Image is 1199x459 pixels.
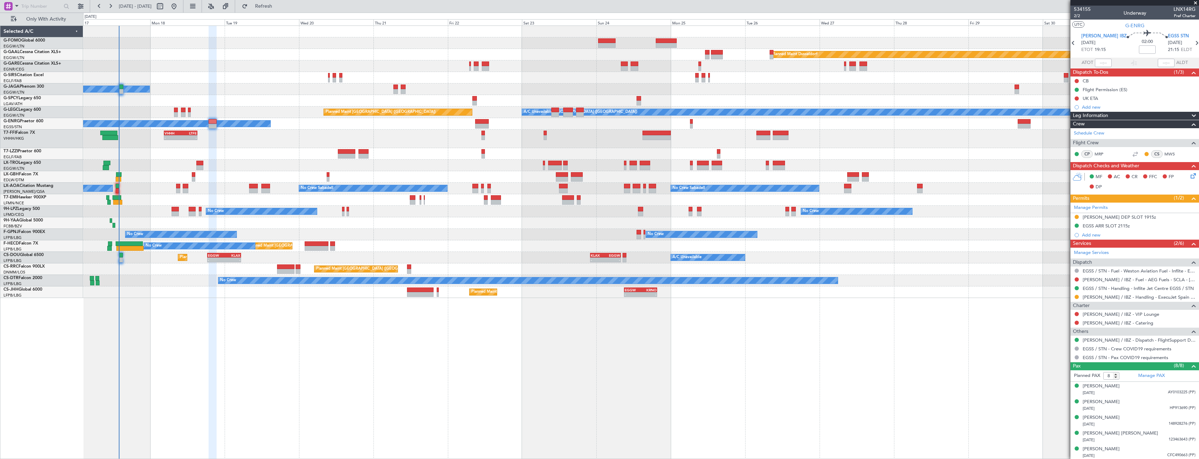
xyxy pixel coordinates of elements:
[591,253,605,257] div: KLAX
[1083,399,1120,406] div: [PERSON_NAME]
[1173,6,1196,13] span: LNX14RG
[1095,46,1106,53] span: 19:15
[3,212,24,217] a: LFMD/CEQ
[181,131,197,135] div: LTFE
[1142,38,1153,45] span: 02:00
[165,136,181,140] div: -
[641,288,657,292] div: KRNO
[1074,6,1091,13] span: 534155
[1169,174,1174,181] span: FP
[471,287,581,297] div: Planned Maint [GEOGRAPHIC_DATA] ([GEOGRAPHIC_DATA])
[3,38,45,43] a: G-FOMOGlobal 6000
[3,131,16,135] span: T7-FFI
[1074,372,1100,379] label: Planned PAX
[671,19,745,25] div: Mon 25
[18,17,74,22] span: Only With Activity
[249,4,278,9] span: Refresh
[1081,33,1127,40] span: [PERSON_NAME] IBZ
[239,1,281,12] button: Refresh
[3,119,20,123] span: G-ENRG
[968,19,1043,25] div: Fri 29
[1125,22,1144,29] span: G-ENRG
[1083,414,1120,421] div: [PERSON_NAME]
[1083,285,1194,291] a: EGSS / STN - Handling - Inflite Jet Centre EGSS / STN
[1082,59,1093,66] span: ATOT
[1072,21,1084,28] button: UTC
[1083,214,1156,220] div: [PERSON_NAME] DEP SLOT 1915z
[3,218,19,223] span: 9H-YAA
[1082,104,1196,110] div: Add new
[772,49,817,60] div: Planned Maint Dusseldorf
[1083,223,1130,229] div: EGSS ARR SLOT 2115z
[1151,150,1163,158] div: CS
[3,253,20,257] span: CS-DOU
[208,258,224,262] div: -
[1164,151,1180,157] a: MWS
[3,177,24,183] a: EDLW/DTM
[3,73,17,77] span: G-SIRS
[3,73,44,77] a: G-SIRSCitation Excel
[180,252,290,263] div: Planned Maint [GEOGRAPHIC_DATA] ([GEOGRAPHIC_DATA])
[3,166,24,171] a: EGGW/LTN
[605,253,620,257] div: EGGW
[3,241,19,246] span: F-HECD
[3,230,45,234] a: F-GPNJFalcon 900EX
[3,235,22,240] a: LFPB/LBG
[3,287,19,292] span: CS-JHH
[1083,437,1095,443] span: [DATE]
[3,281,22,286] a: LFPB/LBG
[1083,78,1089,84] div: CB
[1083,355,1168,360] a: EGSS / STN - Pax COVID19 requirements
[1074,249,1109,256] a: Manage Services
[641,292,657,297] div: -
[3,67,24,72] a: EGNR/CEG
[1095,151,1110,157] a: MRP
[3,108,41,112] a: G-LEGCLegacy 600
[1083,446,1120,453] div: [PERSON_NAME]
[3,195,17,199] span: T7-EMI
[522,19,596,25] div: Sat 23
[8,14,76,25] button: Only With Activity
[3,264,45,269] a: CS-RRCFalcon 900LX
[220,275,236,286] div: No Crew
[3,154,22,160] a: EGLF/FAB
[3,247,22,252] a: LFPB/LBG
[3,189,45,194] a: [PERSON_NAME]/QSA
[224,253,240,257] div: KLAX
[1073,112,1108,120] span: Leg Information
[1149,174,1157,181] span: FFC
[894,19,968,25] div: Thu 28
[1083,95,1098,101] div: UK ETA
[1083,390,1095,395] span: [DATE]
[1138,372,1165,379] a: Manage PAX
[803,206,819,217] div: No Crew
[1081,150,1093,158] div: CP
[1074,13,1091,19] span: 2/2
[181,136,197,140] div: -
[3,276,19,280] span: CS-DTR
[3,258,22,263] a: LFPB/LBG
[1173,13,1196,19] span: Pref Charter
[3,50,61,54] a: G-GAALCessna Citation XLS+
[373,19,448,25] div: Thu 21
[3,241,38,246] a: F-HECDFalcon 7X
[146,241,162,251] div: No Crew
[3,184,53,188] a: LX-AOACitation Mustang
[673,183,705,194] div: No Crew Sabadell
[3,161,19,165] span: LX-TRO
[1174,194,1184,202] span: (1/2)
[1073,302,1090,310] span: Charter
[3,61,20,66] span: G-GARE
[596,19,671,25] div: Sun 24
[326,107,436,117] div: Planned Maint [GEOGRAPHIC_DATA] ([GEOGRAPHIC_DATA])
[1073,328,1088,336] span: Others
[3,101,22,107] a: LGAV/ATH
[1073,68,1108,76] span: Dispatch To-Dos
[3,44,24,49] a: EGGW/LTN
[3,136,24,141] a: VHHH/HKG
[3,264,19,269] span: CS-RRC
[1083,406,1095,411] span: [DATE]
[150,19,225,25] div: Mon 18
[3,78,22,83] a: EGLF/FAB
[3,61,61,66] a: G-GARECessna Citation XLS+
